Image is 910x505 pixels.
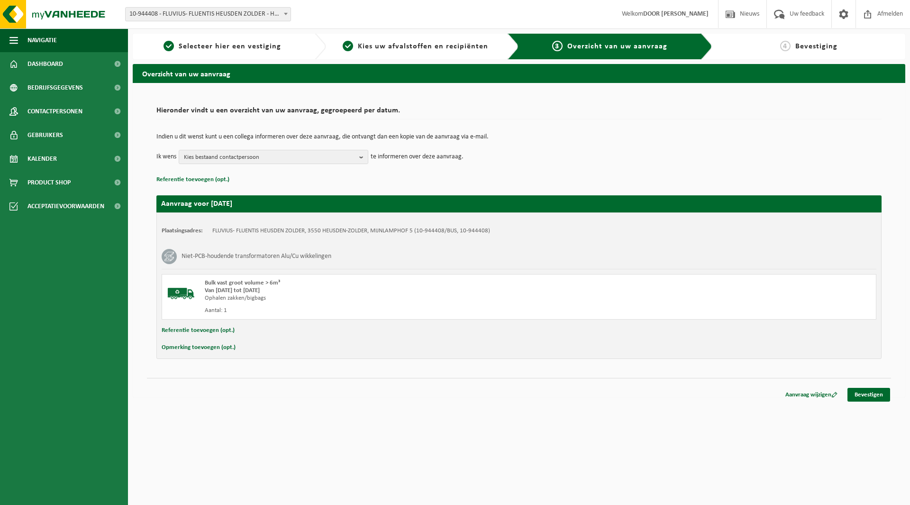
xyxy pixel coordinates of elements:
span: Acceptatievoorwaarden [27,194,104,218]
span: 3 [552,41,563,51]
button: Referentie toevoegen (opt.) [162,324,235,337]
span: 10-944408 - FLUVIUS- FLUENTIS HEUSDEN ZOLDER - HEUSDEN-ZOLDER [125,7,291,21]
span: 10-944408 - FLUVIUS- FLUENTIS HEUSDEN ZOLDER - HEUSDEN-ZOLDER [126,8,291,21]
span: Bedrijfsgegevens [27,76,83,100]
span: Bulk vast groot volume > 6m³ [205,280,280,286]
span: Overzicht van uw aanvraag [567,43,667,50]
p: te informeren over deze aanvraag. [371,150,464,164]
span: Dashboard [27,52,63,76]
strong: Plaatsingsadres: [162,228,203,234]
button: Referentie toevoegen (opt.) [156,174,229,186]
span: Product Shop [27,171,71,194]
img: BL-SO-LV.png [167,279,195,308]
a: Aanvraag wijzigen [778,388,845,402]
span: Kalender [27,147,57,171]
span: Selecteer hier een vestiging [179,43,281,50]
span: Navigatie [27,28,57,52]
span: 4 [780,41,791,51]
span: 1 [164,41,174,51]
strong: Van [DATE] tot [DATE] [205,287,260,294]
button: Opmerking toevoegen (opt.) [162,341,236,354]
div: Ophalen zakken/bigbags [205,294,557,302]
p: Indien u dit wenst kunt u een collega informeren over deze aanvraag, die ontvangt dan een kopie v... [156,134,882,140]
span: Kies uw afvalstoffen en recipiënten [358,43,488,50]
strong: Aanvraag voor [DATE] [161,200,232,208]
a: 2Kies uw afvalstoffen en recipiënten [331,41,500,52]
a: 1Selecteer hier een vestiging [137,41,307,52]
span: Kies bestaand contactpersoon [184,150,355,165]
a: Bevestigen [847,388,890,402]
h2: Overzicht van uw aanvraag [133,64,905,83]
button: Kies bestaand contactpersoon [179,150,368,164]
strong: DOOR [PERSON_NAME] [643,10,709,18]
span: Contactpersonen [27,100,82,123]
td: FLUVIUS- FLUENTIS HEUSDEN ZOLDER, 3550 HEUSDEN-ZOLDER, MIJNLAMPHOF 5 (10-944408/BUS, 10-944408) [212,227,490,235]
h3: Niet-PCB-houdende transformatoren Alu/Cu wikkelingen [182,249,331,264]
h2: Hieronder vindt u een overzicht van uw aanvraag, gegroepeerd per datum. [156,107,882,119]
span: Gebruikers [27,123,63,147]
p: Ik wens [156,150,176,164]
span: 2 [343,41,353,51]
span: Bevestiging [795,43,837,50]
div: Aantal: 1 [205,307,557,314]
